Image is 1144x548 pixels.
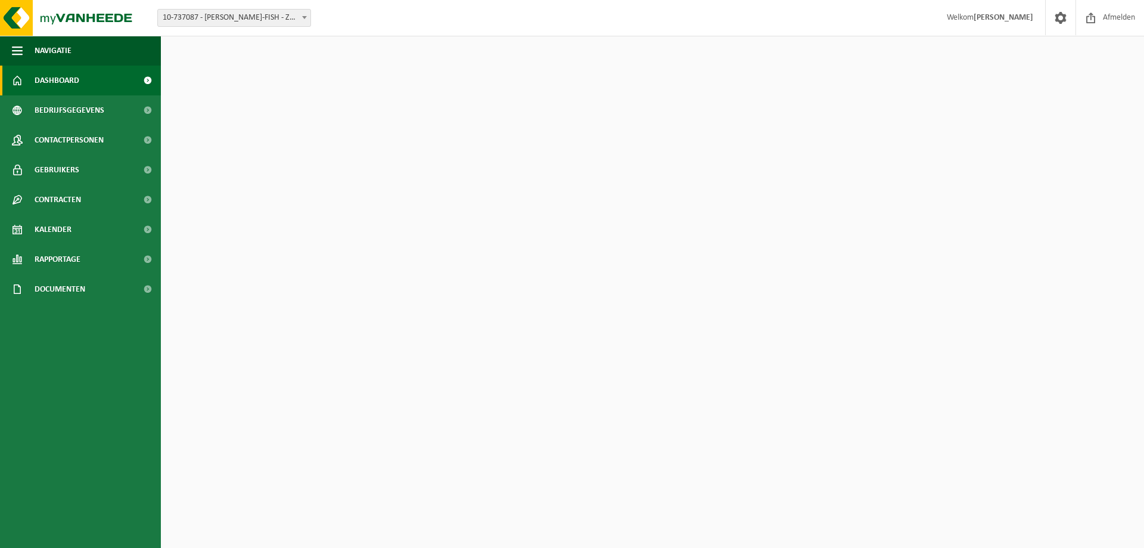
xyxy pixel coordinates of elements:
span: 10-737087 - PETER-FISH - ZEEBRUGGE [157,9,311,27]
strong: [PERSON_NAME] [974,13,1033,22]
span: Gebruikers [35,155,79,185]
iframe: chat widget [6,522,199,548]
span: Contactpersonen [35,125,104,155]
span: Dashboard [35,66,79,95]
span: Kalender [35,215,71,244]
span: Bedrijfsgegevens [35,95,104,125]
span: Contracten [35,185,81,215]
span: Navigatie [35,36,71,66]
span: Rapportage [35,244,80,274]
span: Documenten [35,274,85,304]
span: 10-737087 - PETER-FISH - ZEEBRUGGE [158,10,310,26]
